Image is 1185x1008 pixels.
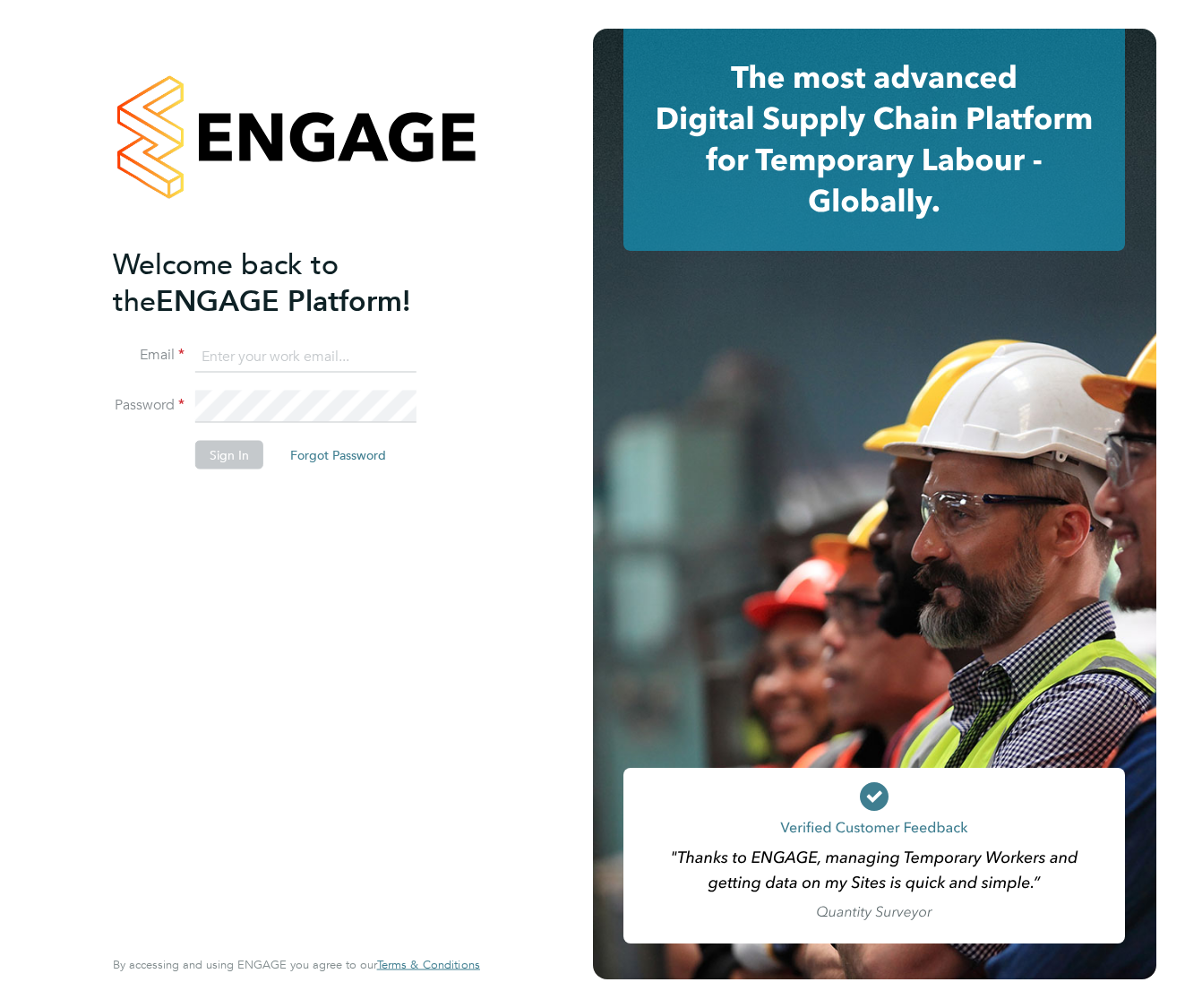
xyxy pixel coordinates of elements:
[113,246,339,318] span: Welcome back to the
[195,340,416,373] input: Enter your work email...
[113,957,480,972] span: By accessing and using ENGAGE you agree to our
[113,346,185,365] label: Email
[195,441,263,470] button: Sign In
[377,957,480,972] span: Terms & Conditions
[113,396,185,415] label: Password
[276,441,400,470] button: Forgot Password
[377,958,480,972] a: Terms & Conditions
[113,246,462,319] h2: ENGAGE Platform!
